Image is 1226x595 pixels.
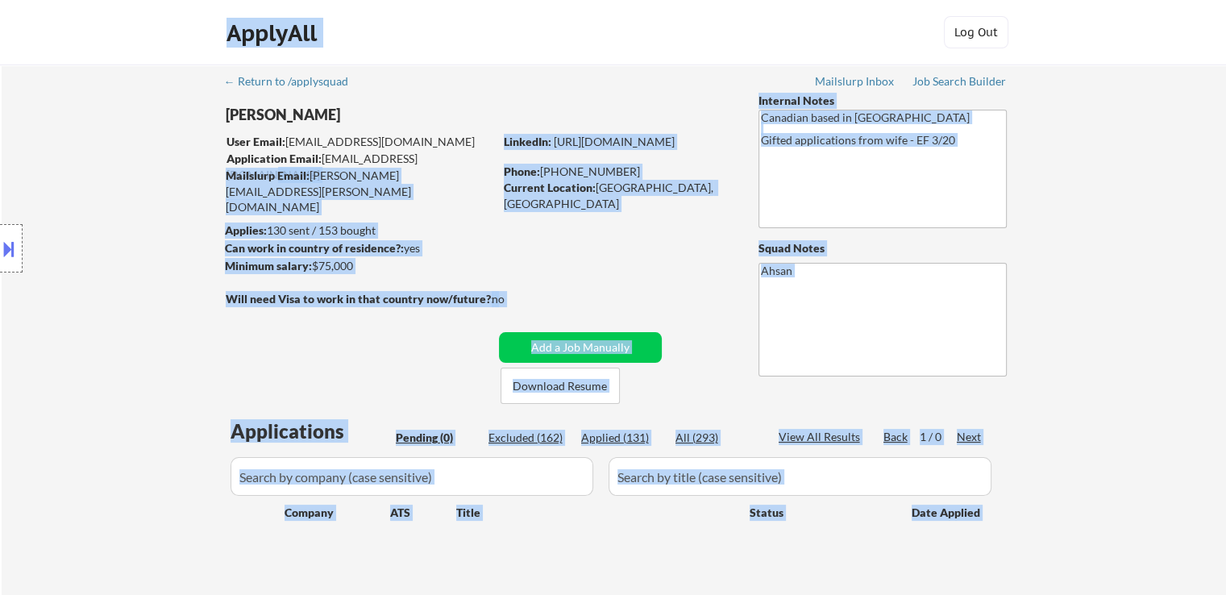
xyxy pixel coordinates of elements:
[504,164,732,180] div: [PHONE_NUMBER]
[231,422,390,441] div: Applications
[224,76,364,87] div: ← Return to /applysquad
[750,497,888,526] div: Status
[225,240,488,256] div: yes
[920,429,957,445] div: 1 / 0
[226,292,494,306] strong: Will need Visa to work in that country now/future?:
[675,430,756,446] div: All (293)
[912,75,1007,91] a: Job Search Builder
[499,332,662,363] button: Add a Job Manually
[504,180,732,211] div: [GEOGRAPHIC_DATA], [GEOGRAPHIC_DATA]
[912,76,1007,87] div: Job Search Builder
[912,505,983,521] div: Date Applied
[231,457,593,496] input: Search by company (case sensitive)
[285,505,390,521] div: Company
[226,105,557,125] div: [PERSON_NAME]
[504,164,540,178] strong: Phone:
[883,429,909,445] div: Back
[488,430,569,446] div: Excluded (162)
[226,134,493,150] div: [EMAIL_ADDRESS][DOMAIN_NAME]
[396,430,476,446] div: Pending (0)
[504,135,551,148] strong: LinkedIn:
[226,19,322,47] div: ApplyAll
[504,181,596,194] strong: Current Location:
[225,223,493,239] div: 130 sent / 153 bought
[815,75,896,91] a: Mailslurp Inbox
[225,258,493,274] div: $75,000
[554,135,675,148] a: [URL][DOMAIN_NAME]
[224,75,364,91] a: ← Return to /applysquad
[609,457,991,496] input: Search by title (case sensitive)
[226,168,493,215] div: [PERSON_NAME][EMAIL_ADDRESS][PERSON_NAME][DOMAIN_NAME]
[815,76,896,87] div: Mailslurp Inbox
[492,291,538,307] div: no
[225,241,404,255] strong: Can work in country of residence?:
[779,429,865,445] div: View All Results
[957,429,983,445] div: Next
[944,16,1008,48] button: Log Out
[758,93,1007,109] div: Internal Notes
[758,240,1007,256] div: Squad Notes
[226,151,493,182] div: [EMAIL_ADDRESS][DOMAIN_NAME]
[501,368,620,404] button: Download Resume
[390,505,456,521] div: ATS
[581,430,662,446] div: Applied (131)
[456,505,734,521] div: Title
